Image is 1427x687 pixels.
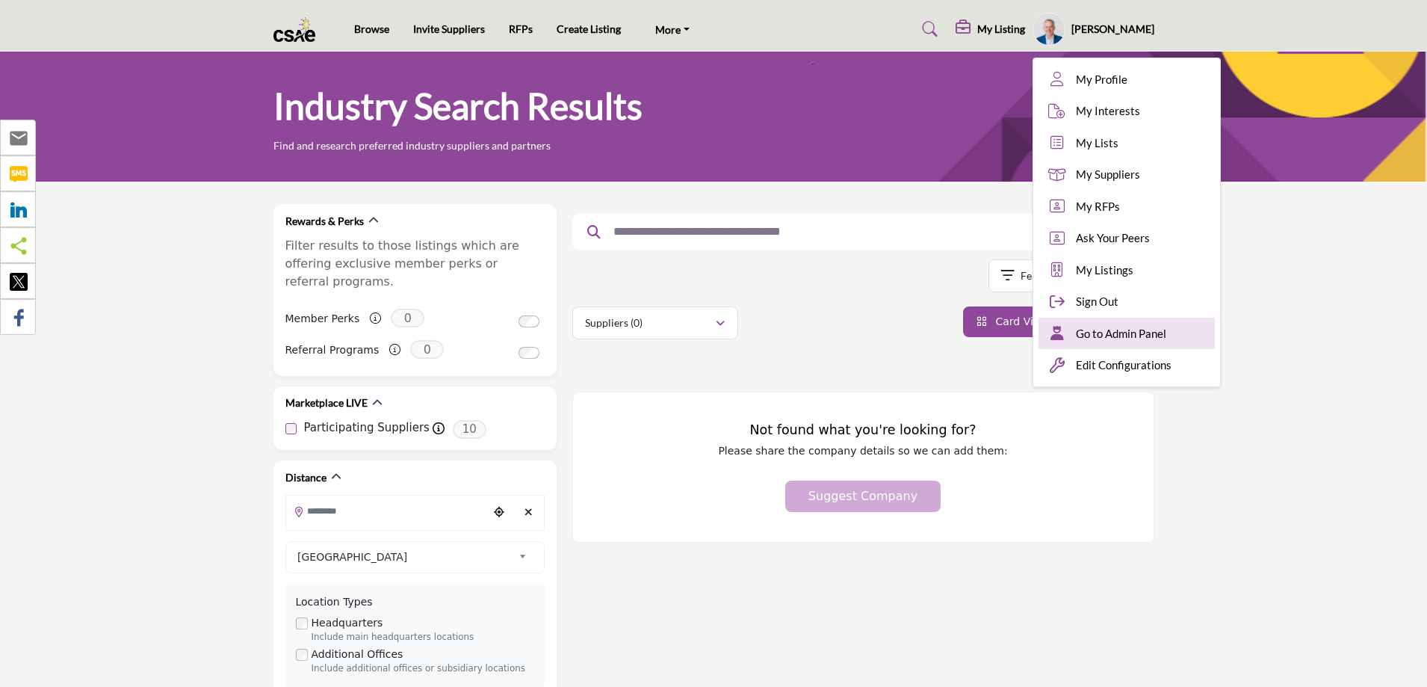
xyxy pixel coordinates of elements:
label: Referral Programs [285,337,380,363]
label: Member Perks [285,306,360,332]
h1: Industry Search Results [273,83,643,129]
div: My Listing [956,20,1025,38]
div: Include additional offices or subsidiary locations [312,662,534,676]
h5: My Listing [977,22,1025,36]
h5: [PERSON_NAME] [1071,22,1154,37]
label: Participating Suppliers [304,419,430,437]
a: My Profile [1038,64,1215,96]
h2: Rewards & Perks [285,214,364,229]
span: 0 [410,340,444,359]
p: Featured [1021,268,1062,283]
span: [GEOGRAPHIC_DATA] [297,548,513,566]
input: Search Location [286,496,488,526]
a: My RFPs [1038,191,1215,223]
p: Filter results to those listings which are offering exclusive member perks or referral programs. [285,237,545,291]
a: Invite Suppliers [413,22,485,35]
a: More [645,19,700,40]
a: My Suppliers [1038,158,1215,191]
img: Site Logo [273,17,324,42]
input: Switch to Member Perks [519,315,539,327]
span: My Suppliers [1076,166,1140,183]
span: Ask Your Peers [1076,229,1150,247]
h3: Not found what you're looking for? [603,422,1124,438]
p: Suppliers (0) [585,315,643,330]
label: Additional Offices [312,647,403,662]
span: My Interests [1076,102,1140,120]
div: Location Types [296,594,534,610]
input: Switch to Referral Programs [519,347,539,359]
a: Search [908,17,947,41]
h2: Distance [285,470,326,485]
a: My Lists [1038,127,1215,159]
span: 0 [391,309,424,327]
a: My Listings [1038,254,1215,286]
a: Create Listing [557,22,621,35]
span: 10 [453,420,486,439]
a: Ask Your Peers [1038,222,1215,254]
span: Suggest Company [808,489,917,503]
span: My Listings [1076,262,1133,279]
span: Sign Out [1076,293,1118,310]
div: Include main headquarters locations [312,631,534,644]
span: My Lists [1076,135,1118,152]
a: Browse [354,22,389,35]
h2: Marketplace LIVE [285,395,368,410]
a: RFPs [509,22,533,35]
div: Clear search location [518,496,540,529]
span: My RFPs [1076,198,1120,215]
span: Edit Configurations [1076,357,1171,374]
span: Card View [995,315,1047,327]
div: Choose your current location [488,496,510,529]
label: Headquarters [312,615,383,631]
p: Find and research preferred industry suppliers and partners [273,138,551,153]
button: Show hide supplier dropdown [1033,13,1065,46]
span: Go to Admin Panel [1076,325,1166,342]
button: Suggest Company [785,481,941,512]
a: View Card [976,315,1048,327]
span: Please share the company details so we can add them: [718,445,1007,457]
button: Suppliers (0) [572,306,738,339]
button: Featured [988,259,1154,292]
a: My Interests [1038,95,1215,127]
input: Participating Suppliers checkbox [285,423,297,434]
span: My Profile [1076,71,1127,88]
li: Card View [963,306,1062,337]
